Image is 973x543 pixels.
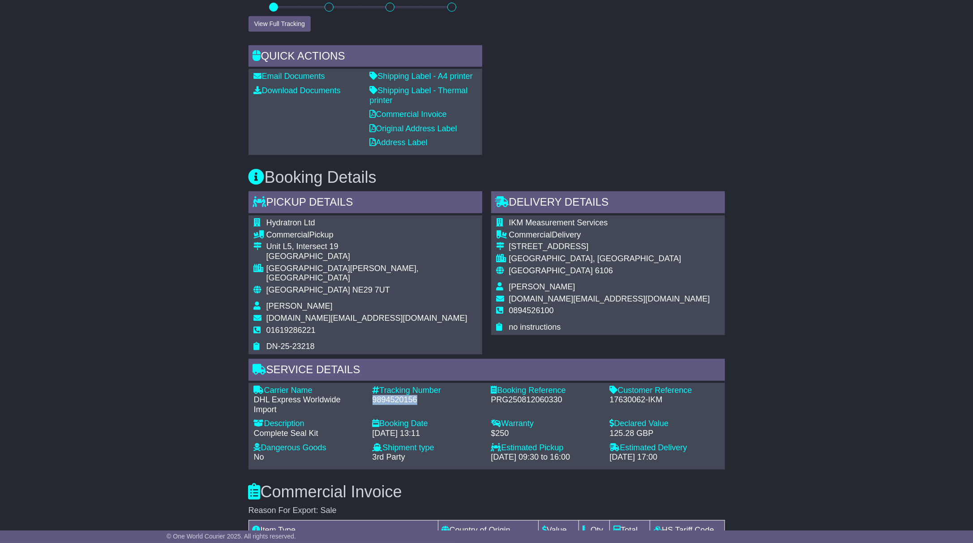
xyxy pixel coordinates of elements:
[650,520,724,540] td: HS Tariff Code
[249,483,725,501] h3: Commercial Invoice
[254,429,364,439] div: Complete Seal Kit
[509,230,552,239] span: Commercial
[509,282,575,291] span: [PERSON_NAME]
[254,443,364,453] div: Dangerous Goods
[438,520,538,540] td: Country of Origin
[266,326,316,335] span: 01619286221
[509,242,710,252] div: [STREET_ADDRESS]
[370,124,457,133] a: Original Address Label
[254,86,341,95] a: Download Documents
[266,302,333,310] span: [PERSON_NAME]
[266,314,467,323] span: [DOMAIN_NAME][EMAIL_ADDRESS][DOMAIN_NAME]
[509,254,710,264] div: [GEOGRAPHIC_DATA], [GEOGRAPHIC_DATA]
[266,252,477,262] div: [GEOGRAPHIC_DATA]
[491,395,601,405] div: PRG250812060330
[254,395,364,414] div: DHL Express Worldwide Import
[595,266,613,275] span: 6106
[610,520,650,540] td: Total
[370,138,428,147] a: Address Label
[610,452,720,462] div: [DATE] 17:00
[509,266,593,275] span: [GEOGRAPHIC_DATA]
[373,386,482,396] div: Tracking Number
[509,323,561,332] span: no instructions
[610,419,720,429] div: Declared Value
[370,110,447,119] a: Commercial Invoice
[266,242,477,252] div: Unit L5, Intersect 19
[254,452,264,461] span: No
[249,168,725,186] h3: Booking Details
[266,230,477,240] div: Pickup
[610,429,720,439] div: 125.28 GBP
[538,520,579,540] td: Value
[266,264,477,283] div: [GEOGRAPHIC_DATA][PERSON_NAME], [GEOGRAPHIC_DATA]
[370,72,473,81] a: Shipping Label - A4 printer
[254,419,364,429] div: Description
[373,452,405,461] span: 3rd Party
[167,533,296,540] span: © One World Courier 2025. All rights reserved.
[373,419,482,429] div: Booking Date
[491,443,601,453] div: Estimated Pickup
[610,386,720,396] div: Customer Reference
[249,45,482,69] div: Quick Actions
[254,72,325,81] a: Email Documents
[579,520,610,540] td: Qty
[254,386,364,396] div: Carrier Name
[509,306,554,315] span: 0894526100
[509,218,608,227] span: IKM Measurement Services
[373,429,482,439] div: [DATE] 13:11
[249,16,311,32] button: View Full Tracking
[491,386,601,396] div: Booking Reference
[373,443,482,453] div: Shipment type
[491,419,601,429] div: Warranty
[610,443,720,453] div: Estimated Delivery
[491,429,601,439] div: $250
[610,395,720,405] div: 17630062-IKM
[249,359,725,383] div: Service Details
[491,452,601,462] div: [DATE] 09:30 to 16:00
[370,86,468,105] a: Shipping Label - Thermal printer
[266,342,315,351] span: DN-25-23218
[249,191,482,215] div: Pickup Details
[266,230,309,239] span: Commercial
[266,218,315,227] span: Hydratron Ltd
[509,230,710,240] div: Delivery
[266,285,350,294] span: [GEOGRAPHIC_DATA]
[352,285,390,294] span: NE29 7UT
[249,506,725,516] div: Reason For Export: Sale
[249,520,438,540] td: Item Type
[491,191,725,215] div: Delivery Details
[373,395,482,405] div: 9894520156
[509,294,710,303] span: [DOMAIN_NAME][EMAIL_ADDRESS][DOMAIN_NAME]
